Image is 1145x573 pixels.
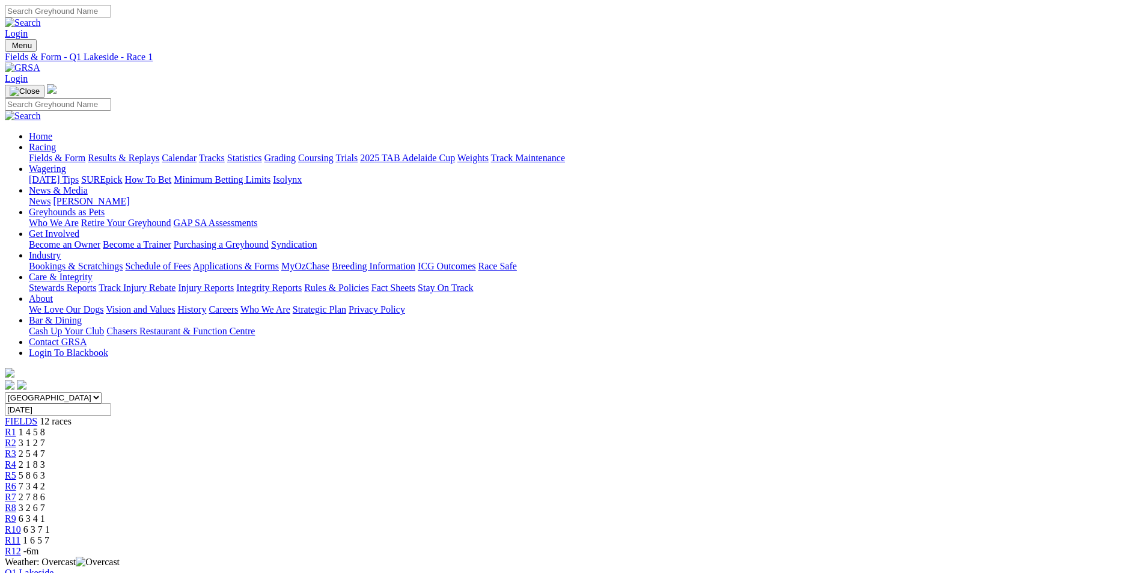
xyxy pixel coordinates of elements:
button: Toggle navigation [5,39,37,52]
a: Home [29,131,52,141]
a: History [177,304,206,314]
div: Racing [29,153,1140,164]
a: FIELDS [5,416,37,426]
span: Menu [12,41,32,50]
a: R6 [5,481,16,491]
a: Become a Trainer [103,239,171,250]
a: Fact Sheets [371,283,415,293]
span: 2 1 8 3 [19,459,45,470]
img: Search [5,17,41,28]
div: About [29,304,1140,315]
a: R4 [5,459,16,470]
a: Wagering [29,164,66,174]
a: Applications & Forms [193,261,279,271]
a: R3 [5,449,16,459]
span: 3 2 6 7 [19,503,45,513]
a: Racing [29,142,56,152]
a: News [29,196,50,206]
a: Isolynx [273,174,302,185]
a: Breeding Information [332,261,415,271]
a: Strategic Plan [293,304,346,314]
a: Greyhounds as Pets [29,207,105,217]
span: R1 [5,427,16,437]
a: Who We Are [240,304,290,314]
a: Grading [264,153,296,163]
span: 1 6 5 7 [23,535,49,545]
a: About [29,293,53,304]
span: 12 races [40,416,72,426]
a: Fields & Form [29,153,85,163]
a: Privacy Policy [349,304,405,314]
a: Calendar [162,153,197,163]
a: Login [5,73,28,84]
a: SUREpick [81,174,122,185]
a: R10 [5,524,21,535]
a: Minimum Betting Limits [174,174,270,185]
img: GRSA [5,63,40,73]
a: Race Safe [478,261,516,271]
div: News & Media [29,196,1140,207]
a: R2 [5,438,16,448]
a: Results & Replays [88,153,159,163]
a: Careers [209,304,238,314]
a: Become an Owner [29,239,100,250]
a: R12 [5,546,21,556]
span: R11 [5,535,20,545]
span: R5 [5,470,16,480]
a: Track Maintenance [491,153,565,163]
img: Search [5,111,41,121]
a: GAP SA Assessments [174,218,258,228]
a: Retire Your Greyhound [81,218,171,228]
span: 5 8 6 3 [19,470,45,480]
input: Select date [5,403,111,416]
a: Who We Are [29,218,79,228]
a: Bookings & Scratchings [29,261,123,271]
a: Coursing [298,153,334,163]
a: Rules & Policies [304,283,369,293]
input: Search [5,98,111,111]
a: ICG Outcomes [418,261,475,271]
img: facebook.svg [5,380,14,390]
div: Fields & Form - Q1 Lakeside - Race 1 [5,52,1140,63]
a: Track Injury Rebate [99,283,176,293]
img: twitter.svg [17,380,26,390]
a: Vision and Values [106,304,175,314]
a: Get Involved [29,228,79,239]
a: Purchasing a Greyhound [174,239,269,250]
a: 2025 TAB Adelaide Cup [360,153,455,163]
a: Contact GRSA [29,337,87,347]
a: [PERSON_NAME] [53,196,129,206]
a: R9 [5,513,16,524]
a: MyOzChase [281,261,329,271]
a: Weights [457,153,489,163]
a: R7 [5,492,16,502]
div: Greyhounds as Pets [29,218,1140,228]
a: Statistics [227,153,262,163]
a: How To Bet [125,174,172,185]
a: Integrity Reports [236,283,302,293]
img: Close [10,87,40,96]
div: Wagering [29,174,1140,185]
span: Weather: Overcast [5,557,120,567]
span: 3 1 2 7 [19,438,45,448]
span: 6 3 4 1 [19,513,45,524]
input: Search [5,5,111,17]
span: -6m [23,546,39,556]
a: We Love Our Dogs [29,304,103,314]
a: Bar & Dining [29,315,82,325]
div: Industry [29,261,1140,272]
div: Care & Integrity [29,283,1140,293]
a: Industry [29,250,61,260]
a: Syndication [271,239,317,250]
a: [DATE] Tips [29,174,79,185]
a: News & Media [29,185,88,195]
span: 6 3 7 1 [23,524,50,535]
button: Toggle navigation [5,85,44,98]
a: R8 [5,503,16,513]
